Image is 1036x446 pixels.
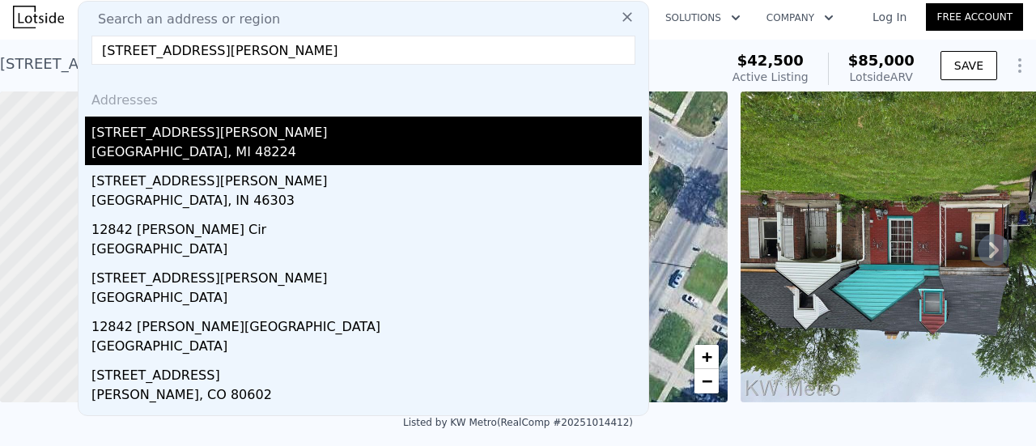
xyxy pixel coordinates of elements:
[13,6,64,28] img: Lotside
[91,337,642,359] div: [GEOGRAPHIC_DATA]
[848,69,915,85] div: Lotside ARV
[91,117,642,142] div: [STREET_ADDRESS][PERSON_NAME]
[91,142,642,165] div: [GEOGRAPHIC_DATA], MI 48224
[91,359,642,385] div: [STREET_ADDRESS]
[91,288,642,311] div: [GEOGRAPHIC_DATA]
[754,3,847,32] button: Company
[737,52,804,69] span: $42,500
[91,214,642,240] div: 12842 [PERSON_NAME] Cir
[853,9,926,25] a: Log In
[91,36,635,65] input: Enter an address, city, region, neighborhood or zip code
[91,408,642,434] div: [STREET_ADDRESS]
[652,3,754,32] button: Solutions
[732,70,809,83] span: Active Listing
[940,51,997,80] button: SAVE
[91,165,642,191] div: [STREET_ADDRESS][PERSON_NAME]
[91,240,642,262] div: [GEOGRAPHIC_DATA]
[403,417,633,428] div: Listed by KW Metro (RealComp #20251014412)
[926,3,1023,31] a: Free Account
[91,191,642,214] div: [GEOGRAPHIC_DATA], IN 46303
[694,369,719,393] a: Zoom out
[91,262,642,288] div: [STREET_ADDRESS][PERSON_NAME]
[694,345,719,369] a: Zoom in
[85,10,280,29] span: Search an address or region
[702,346,712,367] span: +
[91,311,642,337] div: 12842 [PERSON_NAME][GEOGRAPHIC_DATA]
[85,78,642,117] div: Addresses
[702,371,712,391] span: −
[848,52,915,69] span: $85,000
[1004,49,1036,82] button: Show Options
[91,385,642,408] div: [PERSON_NAME], CO 80602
